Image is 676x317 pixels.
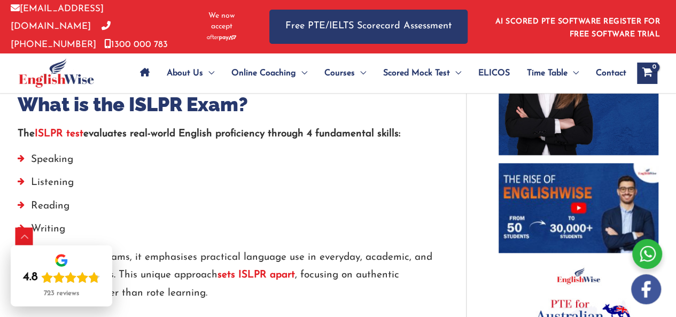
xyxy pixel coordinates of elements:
li: Listening [18,174,434,197]
span: Courses [324,55,355,92]
span: ELICOS [478,55,510,92]
li: Speaking [18,151,434,174]
a: [EMAIL_ADDRESS][DOMAIN_NAME] [11,4,104,31]
a: CoursesMenu Toggle [316,55,375,92]
span: Menu Toggle [568,55,579,92]
span: Menu Toggle [296,55,307,92]
li: Reading [18,197,434,220]
nav: Site Navigation: Main Menu [131,55,626,92]
a: Online CoachingMenu Toggle [223,55,316,92]
a: AI SCORED PTE SOFTWARE REGISTER FOR FREE SOFTWARE TRIAL [495,18,661,38]
img: white-facebook.png [631,274,661,304]
li: Writing [18,220,434,243]
a: About UsMenu Toggle [158,55,223,92]
span: We now accept [200,11,243,32]
p: Unlike traditional exams, it emphasises practical language use in everyday, academic, and profess... [18,249,434,302]
a: Scored Mock TestMenu Toggle [375,55,470,92]
h2: What is the ISLPR Exam? [18,92,434,117]
div: Rating: 4.8 out of 5 [23,270,100,285]
img: Afterpay-Logo [207,35,236,41]
div: 723 reviews [44,289,79,298]
a: Time TableMenu Toggle [518,55,587,92]
span: Online Coaching [231,55,296,92]
a: View Shopping Cart, empty [637,63,657,84]
span: Contact [596,55,626,92]
strong: The evaluates real-world English proficiency through 4 fundamental skills: [18,129,400,139]
span: Menu Toggle [450,55,461,92]
span: Menu Toggle [203,55,214,92]
span: Time Table [527,55,568,92]
a: Contact [587,55,626,92]
span: About Us [167,55,203,92]
a: 1300 000 783 [104,40,168,49]
a: ISLPR test [35,129,83,139]
a: ELICOS [470,55,518,92]
a: [PHONE_NUMBER] [11,22,111,49]
span: Menu Toggle [355,55,366,92]
img: cropped-ew-logo [19,58,94,88]
aside: Header Widget 1 [489,9,665,44]
a: Free PTE/IELTS Scorecard Assessment [269,10,468,43]
a: sets ISLPR apart [217,270,295,280]
div: 4.8 [23,270,38,285]
span: Scored Mock Test [383,55,450,92]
